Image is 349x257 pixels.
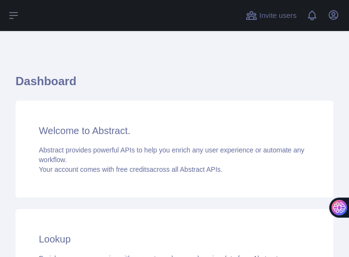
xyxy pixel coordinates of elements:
span: Abstract provides powerful APIs to help you enrich any user experience or automate any workflow. [39,146,304,164]
h3: Welcome to Abstract. [39,124,310,137]
span: free credits [116,166,150,173]
span: Invite users [259,10,297,21]
button: Invite users [244,8,299,23]
span: Your account comes with across all Abstract APIs. [39,166,222,173]
h3: Lookup [39,232,310,246]
h1: Dashboard [16,74,333,97]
